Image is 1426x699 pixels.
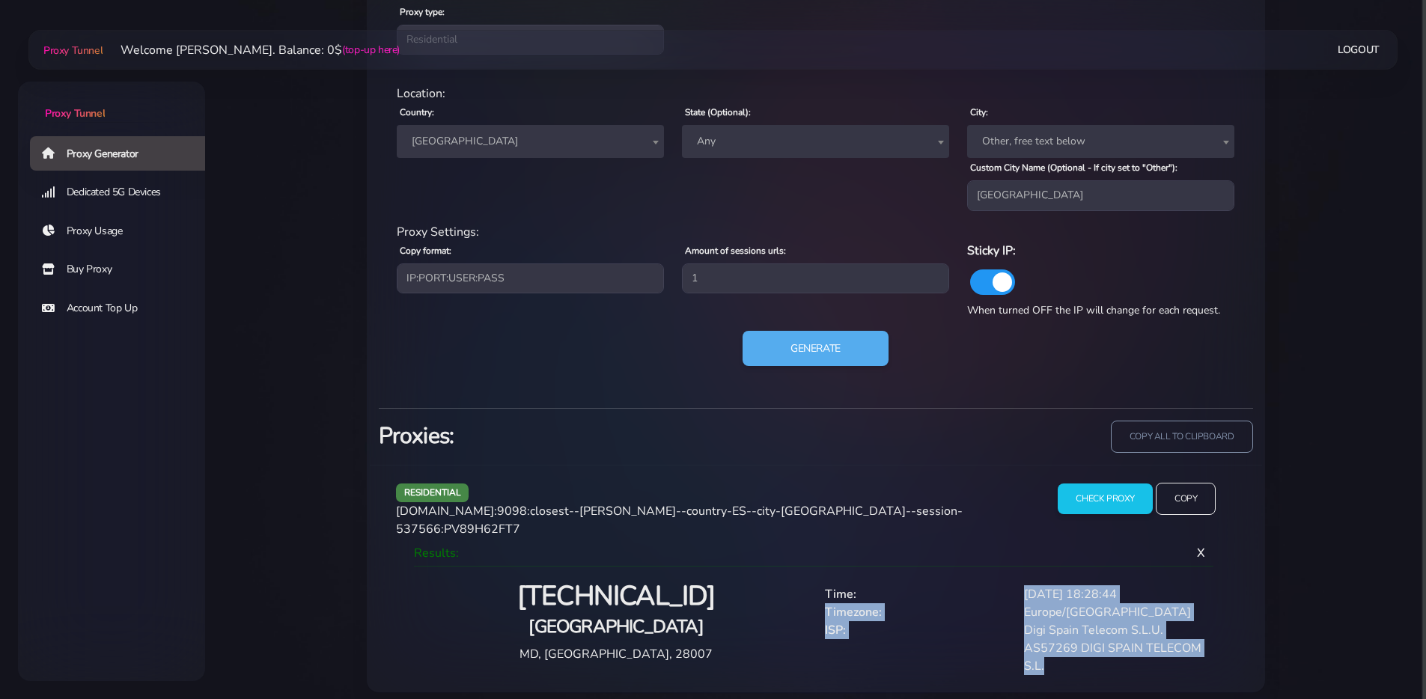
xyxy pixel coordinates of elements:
[426,579,807,614] h2: [TECHNICAL_ID]
[379,421,807,451] h3: Proxies:
[396,483,469,502] span: residential
[406,131,655,152] span: Spain
[18,82,205,121] a: Proxy Tunnel
[400,5,445,19] label: Proxy type:
[1015,585,1214,603] div: [DATE] 18:28:44
[967,303,1220,317] span: When turned OFF the IP will change for each request.
[40,38,103,62] a: Proxy Tunnel
[743,331,889,367] button: Generate
[967,180,1234,210] input: City
[426,614,807,639] h4: [GEOGRAPHIC_DATA]
[396,503,963,537] span: [DOMAIN_NAME]:9098:closest--[PERSON_NAME]--country-ES--city-[GEOGRAPHIC_DATA]--session-537566:PV8...
[970,106,988,119] label: City:
[30,136,217,171] a: Proxy Generator
[1185,533,1217,573] span: X
[519,646,713,662] span: MD, [GEOGRAPHIC_DATA], 28007
[1156,483,1216,515] input: Copy
[43,43,103,58] span: Proxy Tunnel
[414,545,459,561] span: Results:
[1338,36,1380,64] a: Logout
[1015,639,1214,675] div: AS57269 DIGI SPAIN TELECOM S.L.
[1058,483,1153,514] input: Check Proxy
[342,42,400,58] a: (top-up here)
[1015,621,1214,639] div: Digi Spain Telecom S.L.U.
[685,106,751,119] label: State (Optional):
[30,252,217,287] a: Buy Proxy
[30,291,217,326] a: Account Top Up
[388,223,1244,241] div: Proxy Settings:
[388,85,1244,103] div: Location:
[30,214,217,248] a: Proxy Usage
[816,603,1015,621] div: Timezone:
[816,621,1015,639] div: ISP:
[1111,421,1253,453] input: copy all to clipboard
[400,244,451,257] label: Copy format:
[682,125,949,158] span: Any
[103,41,400,59] li: Welcome [PERSON_NAME]. Balance: 0$
[685,244,786,257] label: Amount of sessions urls:
[400,106,434,119] label: Country:
[1353,626,1407,680] iframe: Webchat Widget
[691,131,940,152] span: Any
[30,175,217,210] a: Dedicated 5G Devices
[816,585,1015,603] div: Time:
[397,125,664,158] span: Spain
[1015,603,1214,621] div: Europe/[GEOGRAPHIC_DATA]
[976,131,1225,152] span: Other, free text below
[967,241,1234,260] h6: Sticky IP:
[967,125,1234,158] span: Other, free text below
[45,106,105,120] span: Proxy Tunnel
[970,161,1177,174] label: Custom City Name (Optional - If city set to "Other"):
